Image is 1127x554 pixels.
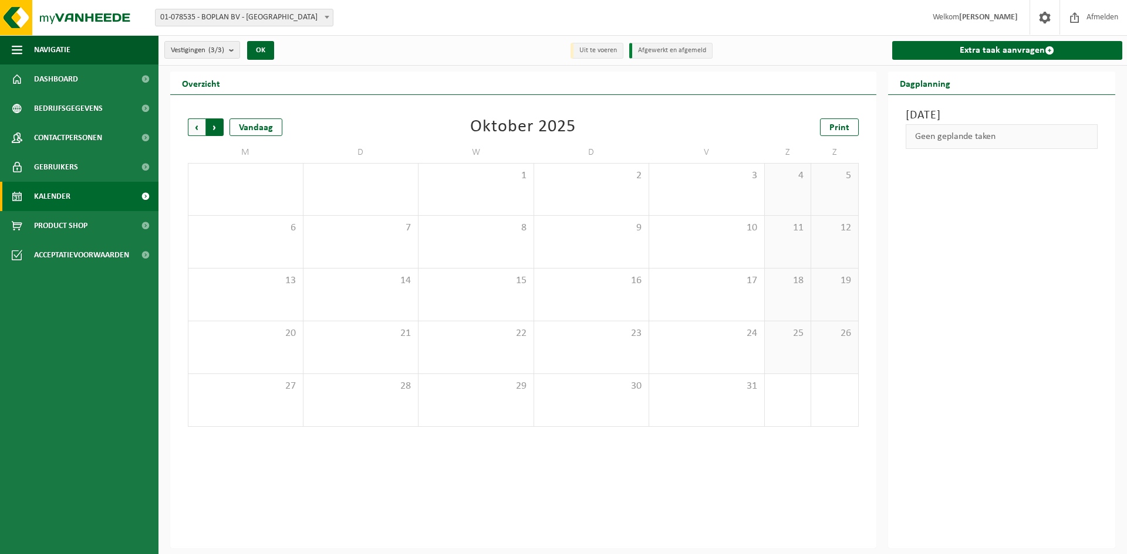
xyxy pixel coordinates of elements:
td: D [534,142,650,163]
h3: [DATE] [906,107,1098,124]
span: 24 [655,327,758,340]
span: 26 [817,327,852,340]
span: Gebruikers [34,152,78,182]
strong: [PERSON_NAME] [959,13,1018,22]
td: M [188,142,303,163]
button: Vestigingen(3/3) [164,41,240,59]
td: D [303,142,419,163]
span: 31 [655,380,758,393]
span: 2 [540,169,643,182]
td: W [419,142,534,163]
span: 25 [771,327,805,340]
li: Afgewerkt en afgemeld [629,43,713,59]
span: Bedrijfsgegevens [34,94,103,123]
span: 12 [817,222,852,234]
span: 18 [771,274,805,287]
span: Dashboard [34,64,78,94]
a: Extra taak aanvragen [892,41,1123,60]
span: Product Shop [34,211,87,240]
td: V [649,142,765,163]
span: Vestigingen [171,42,224,59]
li: Uit te voeren [571,43,623,59]
span: 20 [194,327,297,340]
span: 28 [309,380,413,393]
span: 16 [540,274,643,287]
span: 1 [424,169,528,182]
span: 19 [817,274,852,287]
span: 21 [309,327,413,340]
div: Geen geplande taken [906,124,1098,149]
span: 27 [194,380,297,393]
span: 14 [309,274,413,287]
span: 15 [424,274,528,287]
span: Contactpersonen [34,123,102,152]
span: 22 [424,327,528,340]
span: Vorige [188,118,205,136]
span: Volgende [206,118,224,136]
span: 30 [540,380,643,393]
span: 01-078535 - BOPLAN BV - MOORSELE [156,9,333,26]
span: 11 [771,222,805,234]
span: 13 [194,274,297,287]
span: 7 [309,222,413,234]
a: Print [820,118,859,136]
span: 8 [424,222,528,234]
h2: Overzicht [170,72,232,94]
span: Print [829,123,849,132]
count: (3/3) [208,46,224,54]
span: Navigatie [34,35,70,64]
td: Z [811,142,858,163]
div: Oktober 2025 [470,118,576,136]
td: Z [765,142,812,163]
button: OK [247,41,274,60]
h2: Dagplanning [888,72,962,94]
span: 23 [540,327,643,340]
span: Kalender [34,182,70,211]
span: 3 [655,169,758,182]
span: Acceptatievoorwaarden [34,240,129,270]
div: Vandaag [230,118,282,136]
span: 17 [655,274,758,287]
span: 6 [194,222,297,234]
span: 5 [817,169,852,182]
span: 9 [540,222,643,234]
span: 10 [655,222,758,234]
span: 29 [424,380,528,393]
span: 4 [771,169,805,182]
